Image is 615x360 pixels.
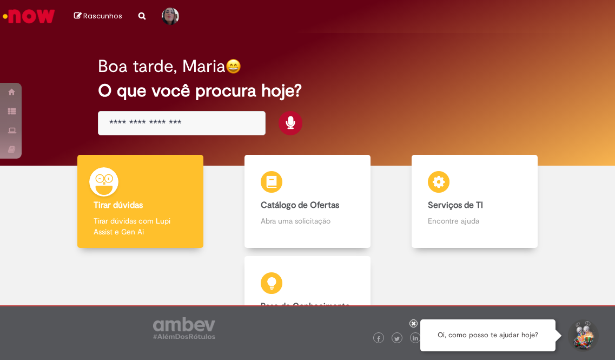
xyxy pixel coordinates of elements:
h2: O que você procura hoje? [98,81,517,100]
b: Base de Conhecimento [261,301,350,312]
p: Tirar dúvidas com Lupi Assist e Gen Ai [94,215,187,237]
b: Tirar dúvidas [94,200,143,211]
p: Encontre ajuda [428,215,521,226]
a: Catálogo de Ofertas Abra uma solicitação [224,155,391,248]
p: Abra uma solicitação [261,215,354,226]
b: Catálogo de Ofertas [261,200,339,211]
img: logo_footer_twitter.png [394,336,400,342]
img: ServiceNow [1,5,57,27]
h2: Boa tarde, Maria [98,57,226,76]
b: Serviços de TI [428,200,483,211]
img: logo_footer_linkedin.png [413,336,418,342]
button: Iniciar Conversa de Suporte [566,319,599,352]
div: Oi, como posso te ajudar hoje? [420,319,556,351]
img: logo_footer_facebook.png [376,336,381,342]
img: logo_footer_ambev_rotulo_gray.png [153,317,215,339]
a: No momento, sua lista de rascunhos tem 0 Itens [74,11,122,21]
a: Serviços de TI Encontre ajuda [391,155,558,248]
img: happy-face.png [226,58,241,74]
span: Rascunhos [83,11,122,21]
a: Tirar dúvidas Tirar dúvidas com Lupi Assist e Gen Ai [57,155,224,248]
a: Base de Conhecimento Consulte e aprenda [57,256,558,339]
